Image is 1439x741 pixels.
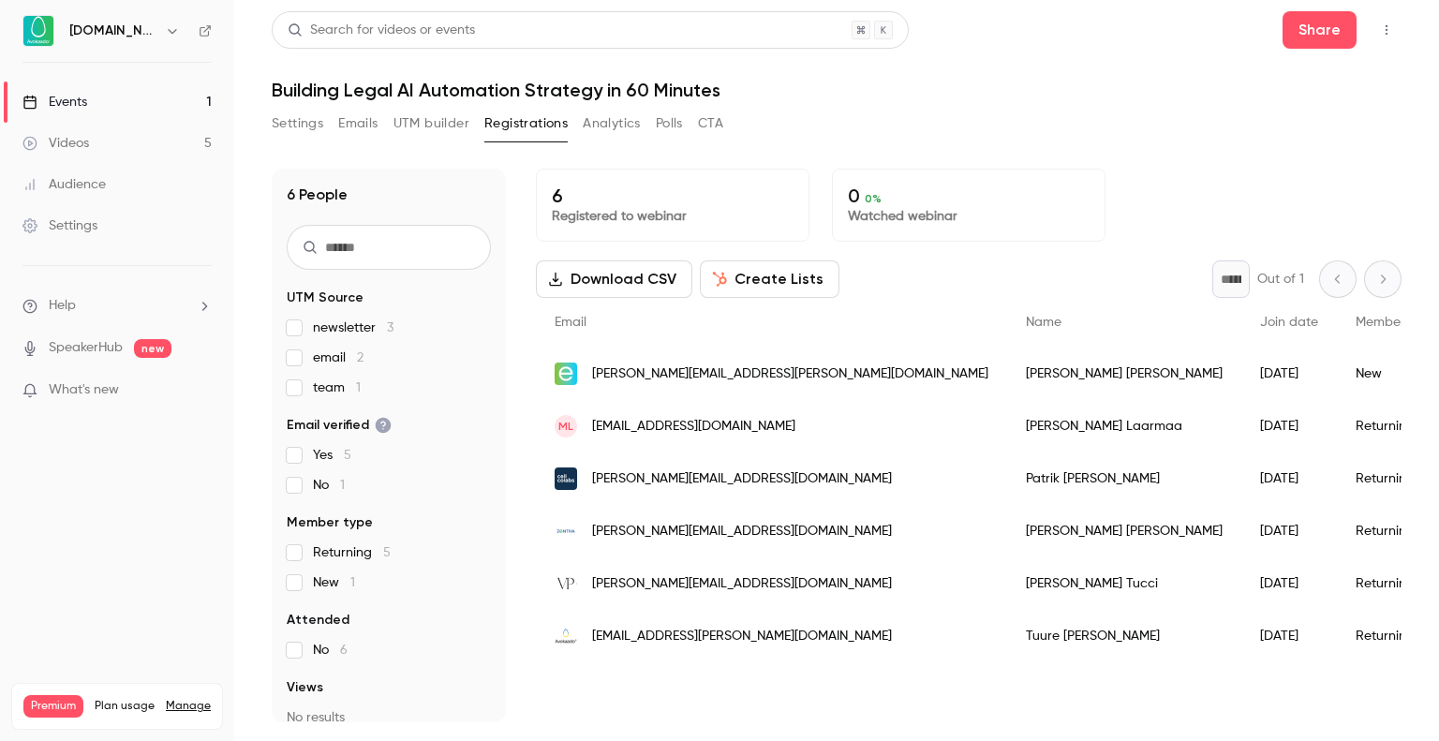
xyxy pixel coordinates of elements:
button: Settings [272,109,323,139]
img: zentiva.com [555,520,577,542]
button: Analytics [583,109,641,139]
button: Download CSV [536,260,692,298]
div: [DATE] [1241,557,1337,610]
li: help-dropdown-opener [22,296,212,316]
div: Events [22,93,87,111]
button: Share [1283,11,1357,49]
span: team [313,378,361,397]
div: Search for videos or events [288,21,475,40]
button: CTA [698,109,723,139]
span: 5 [344,449,351,462]
span: email [313,348,363,367]
p: 0 [848,185,1090,207]
span: [PERSON_NAME][EMAIL_ADDRESS][DOMAIN_NAME] [592,469,892,489]
span: Join date [1260,316,1318,329]
button: Registrations [484,109,568,139]
p: No results [287,708,491,727]
span: No [313,476,345,495]
span: [PERSON_NAME][EMAIL_ADDRESS][DOMAIN_NAME] [592,574,892,594]
div: [DATE] [1241,610,1337,662]
span: 1 [350,576,355,589]
a: Manage [166,699,211,714]
div: [PERSON_NAME] Tucci [1007,557,1241,610]
iframe: Noticeable Trigger [189,382,212,399]
span: Member type [1356,316,1436,329]
h6: [DOMAIN_NAME] [69,22,157,40]
span: [EMAIL_ADDRESS][DOMAIN_NAME] [592,417,795,437]
span: Email verified [287,416,392,435]
img: avokaado.io [555,625,577,647]
button: Create Lists [700,260,839,298]
span: Returning [313,543,391,562]
p: 6 [552,185,794,207]
span: Plan usage [95,699,155,714]
div: Videos [22,134,89,153]
h1: Building Legal AI Automation Strategy in 60 Minutes [272,79,1402,101]
div: Settings [22,216,97,235]
button: Emails [338,109,378,139]
span: 3 [387,321,393,334]
span: 6 [340,644,348,657]
span: Premium [23,695,83,718]
span: ML [558,418,573,435]
div: [PERSON_NAME] [PERSON_NAME] [1007,505,1241,557]
div: Patrik [PERSON_NAME] [1007,452,1241,505]
span: New [313,573,355,592]
div: [PERSON_NAME] [PERSON_NAME] [1007,348,1241,400]
span: Member type [287,513,373,532]
span: Yes [313,446,351,465]
span: newsletter [313,319,393,337]
span: 5 [383,546,391,559]
span: new [134,339,171,358]
button: Polls [656,109,683,139]
span: 0 % [865,192,882,205]
img: Avokaado.io [23,16,53,46]
h1: 6 People [287,184,348,206]
div: [DATE] [1241,452,1337,505]
span: Help [49,296,76,316]
img: eleport.com [555,363,577,385]
span: [PERSON_NAME][EMAIL_ADDRESS][DOMAIN_NAME] [592,522,892,541]
span: Name [1026,316,1061,329]
p: Watched webinar [848,207,1090,226]
span: Email [555,316,586,329]
span: 2 [357,351,363,364]
div: Tuure [PERSON_NAME] [1007,610,1241,662]
div: [DATE] [1241,505,1337,557]
span: No [313,641,348,659]
p: Out of 1 [1257,270,1304,289]
span: Attended [287,611,349,630]
p: Registered to webinar [552,207,794,226]
span: [EMAIL_ADDRESS][PERSON_NAME][DOMAIN_NAME] [592,627,892,646]
span: [PERSON_NAME][EMAIL_ADDRESS][PERSON_NAME][DOMAIN_NAME] [592,364,988,384]
span: 1 [356,381,361,394]
span: UTM Source [287,289,363,307]
span: 1 [340,479,345,492]
img: vaultpatrimony.com [555,572,577,595]
div: [PERSON_NAME] Laarmaa [1007,400,1241,452]
div: [DATE] [1241,400,1337,452]
button: UTM builder [393,109,469,139]
span: Views [287,678,323,697]
span: What's new [49,380,119,400]
div: Audience [22,175,106,194]
img: cellcolabs.com [555,467,577,490]
a: SpeakerHub [49,338,123,358]
div: [DATE] [1241,348,1337,400]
